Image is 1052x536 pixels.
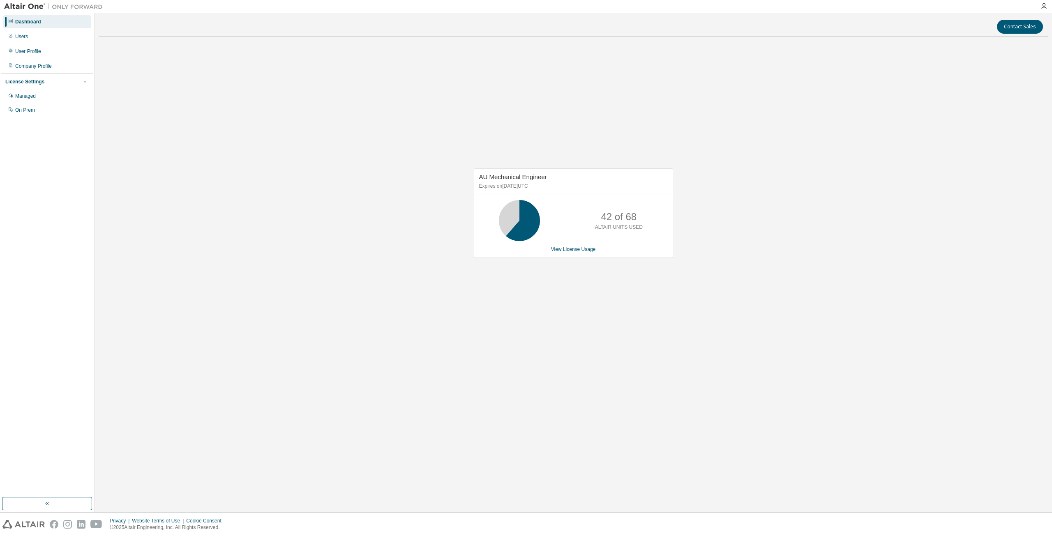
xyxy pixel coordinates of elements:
[997,20,1043,34] button: Contact Sales
[5,78,44,85] div: License Settings
[15,107,35,113] div: On Prem
[110,518,132,524] div: Privacy
[551,246,596,252] a: View License Usage
[15,18,41,25] div: Dashboard
[595,224,643,231] p: ALTAIR UNITS USED
[15,93,36,99] div: Managed
[186,518,226,524] div: Cookie Consent
[479,173,547,180] span: AU Mechanical Engineer
[90,520,102,529] img: youtube.svg
[601,210,637,224] p: 42 of 68
[2,520,45,529] img: altair_logo.svg
[479,183,666,190] p: Expires on [DATE] UTC
[15,63,52,69] div: Company Profile
[132,518,186,524] div: Website Terms of Use
[15,33,28,40] div: Users
[77,520,85,529] img: linkedin.svg
[4,2,107,11] img: Altair One
[110,524,226,531] p: © 2025 Altair Engineering, Inc. All Rights Reserved.
[15,48,41,55] div: User Profile
[63,520,72,529] img: instagram.svg
[50,520,58,529] img: facebook.svg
